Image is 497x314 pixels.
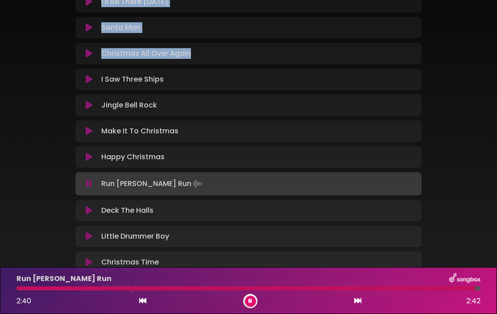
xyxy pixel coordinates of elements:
[101,257,159,268] p: Christmas Time
[101,178,204,190] p: Run [PERSON_NAME] Run
[101,231,169,242] p: Little Drummer Boy
[101,100,157,111] p: Jingle Bell Rock
[101,74,164,85] p: I Saw Three Ships
[101,22,141,33] p: Santa Man
[17,296,31,306] span: 2:40
[466,296,480,306] span: 2:42
[101,205,153,216] p: Deck The Halls
[101,48,191,59] p: Christmas All Over Again
[101,126,178,136] p: Make It To Christmas
[101,152,165,162] p: Happy Christmas
[17,273,112,284] p: Run [PERSON_NAME] Run
[191,178,204,190] img: waveform4.gif
[449,273,480,285] img: songbox-logo-white.png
